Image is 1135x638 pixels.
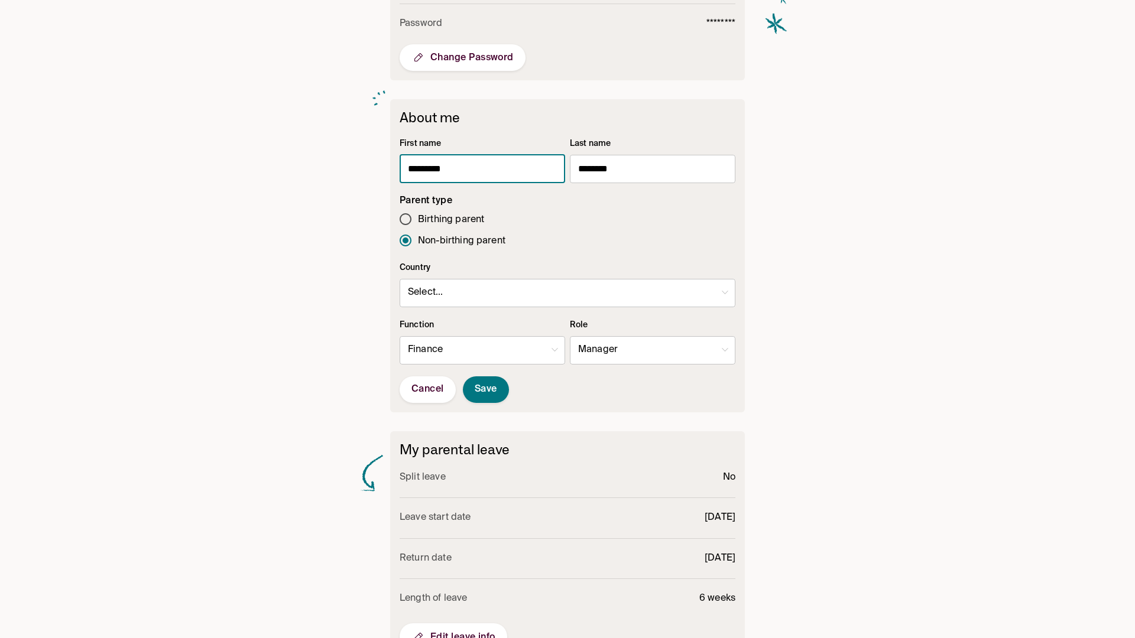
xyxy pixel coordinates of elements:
[411,50,514,64] span: Change Password
[475,383,497,396] span: Save
[400,319,565,331] p: Function
[570,334,735,367] div: Manager
[570,138,735,150] p: Last name
[400,262,735,274] p: Country
[418,233,505,249] span: Non-birthing parent
[705,510,735,526] p: [DATE]
[400,44,526,71] button: Change Password
[400,276,735,310] div: Select...
[400,334,565,367] div: Finance
[570,319,735,331] p: Role
[723,470,735,486] p: No
[400,138,565,150] p: First name
[699,591,735,607] p: 6 weeks
[400,376,456,403] button: Cancel
[400,591,467,607] p: Length of leave
[411,383,444,396] span: Cancel
[400,441,735,458] h6: My parental leave
[418,212,484,228] span: Birthing parent
[400,551,452,567] p: Return date
[400,510,471,526] p: Leave start date
[400,470,446,486] p: Split leave
[463,376,509,403] button: Save
[400,109,735,126] h6: About me
[400,195,735,207] h5: Parent type
[705,551,735,567] p: [DATE]
[400,16,442,32] p: Password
